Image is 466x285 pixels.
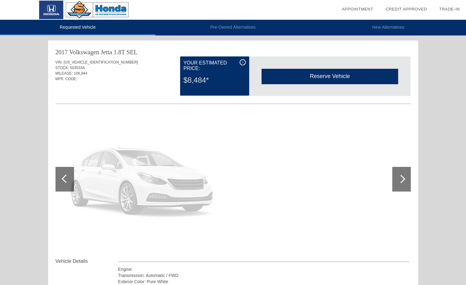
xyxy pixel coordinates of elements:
[311,20,466,35] li: New Alternatives
[184,72,246,88] div: $8,484*
[56,85,411,95] div: Quoted on [DATE] 8:32:23 AM
[342,7,373,11] a: Appointment
[242,60,243,64] span: i
[56,114,230,245] img: photo_unavailable_640.png
[56,77,77,81] span: MFR. CODE:
[118,279,410,285] div: Exterior Color: Pure White
[74,71,87,76] span: 106,844
[262,69,398,84] div: Reserve Vehicle
[56,71,73,76] span: MILEAGE:
[184,59,246,72] div: Your Estimated Price:
[118,266,410,272] div: Engine:
[64,60,138,64] span: [US_VEHICLE_IDENTIFICATION_NUMBER]
[118,272,410,279] div: Transmission: Automatic / FWD
[56,258,118,265] div: Vehicle Details
[56,60,63,64] span: VIN:
[155,20,311,35] li: Pre-Owned Alternatives
[439,7,460,11] a: Trade-In
[56,48,112,56] div: 2017 Volkswagen Jetta
[56,66,69,70] span: STOCK:
[70,66,85,70] span: 503533A
[113,48,137,56] div: 1.8T SEL
[386,7,427,11] a: Credit Approved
